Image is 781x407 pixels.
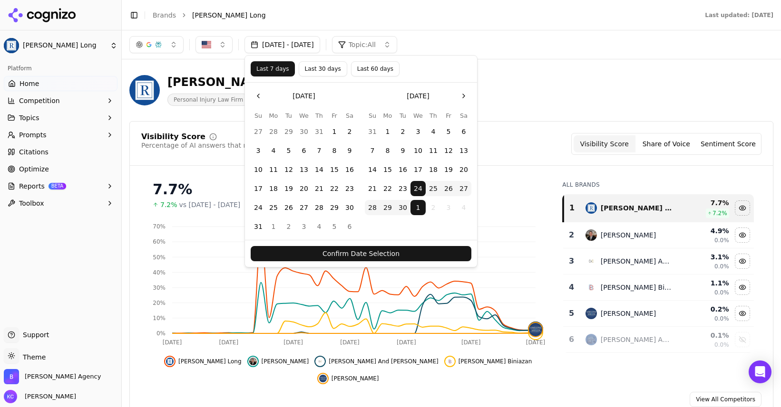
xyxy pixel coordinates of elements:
[680,304,729,314] div: 0.2 %
[299,61,347,76] button: Last 30 days
[697,135,759,152] button: Sentiment Score
[153,284,166,291] tspan: 30%
[4,196,117,211] button: Toolbox
[19,181,45,191] span: Reports
[19,130,47,140] span: Prompts
[567,282,576,293] div: 4
[4,161,117,177] a: Optimize
[563,222,754,248] tr: 2price benowitz[PERSON_NAME]4.9%0.0%Hide price benowitz data
[441,162,456,177] button: Friday, September 19th, 2025
[567,334,576,345] div: 6
[281,200,296,215] button: Tuesday, August 26th, 2025
[410,181,426,196] button: Wednesday, September 24th, 2025, selected
[342,200,357,215] button: Saturday, August 30th, 2025
[266,162,281,177] button: Monday, August 11th, 2025
[249,358,257,365] img: price benowitz
[563,194,754,222] tr: 1regan zambri long[PERSON_NAME] Long7.7%7.2%Hide regan zambri long data
[316,358,324,365] img: cohen and cohen
[690,392,761,407] a: View All Competitors
[179,200,241,209] span: vs [DATE] - [DATE]
[281,219,296,234] button: Tuesday, September 2nd, 2025
[446,358,454,365] img: breit biniazan
[327,162,342,177] button: Friday, August 15th, 2025
[266,181,281,196] button: Monday, August 18th, 2025
[680,226,729,236] div: 4.9 %
[312,111,327,120] th: Thursday
[601,309,656,318] div: [PERSON_NAME]
[251,88,266,104] button: Go to the Previous Month
[586,334,597,345] img: chaikin and sherman
[410,111,426,120] th: Wednesday
[426,181,441,196] button: Thursday, September 25th, 2025, selected
[4,127,117,142] button: Prompts
[395,111,410,120] th: Tuesday
[380,111,395,120] th: Monday
[19,164,49,174] span: Optimize
[312,181,327,196] button: Thursday, August 21st, 2025
[680,278,729,288] div: 1.1 %
[444,356,532,367] button: Hide breit biniazan data
[25,372,101,381] span: Bob Agency
[141,133,205,141] div: Visibility Score
[365,111,471,215] table: September 2025
[296,124,312,139] button: Wednesday, July 30th, 2025
[153,300,166,306] tspan: 20%
[4,390,17,403] img: Kristine Cunningham
[327,124,342,139] button: Friday, August 1st, 2025
[342,162,357,177] button: Saturday, August 16th, 2025
[567,308,576,319] div: 5
[456,88,471,104] button: Go to the Next Month
[296,200,312,215] button: Wednesday, August 27th, 2025
[19,147,49,157] span: Citations
[680,252,729,262] div: 3.1 %
[735,200,750,216] button: Hide regan zambri long data
[529,323,542,336] img: simeone miller
[251,162,266,177] button: Sunday, August 10th, 2025
[202,40,211,49] img: United States
[327,143,342,158] button: Friday, August 8th, 2025
[153,315,166,322] tspan: 10%
[20,79,39,88] span: Home
[395,143,410,158] button: Tuesday, September 9th, 2025
[312,143,327,158] button: Thursday, August 7th, 2025
[735,227,750,243] button: Hide price benowitz data
[251,181,266,196] button: Sunday, August 17th, 2025
[141,141,310,150] div: Percentage of AI answers that mention your brand
[380,162,395,177] button: Monday, September 15th, 2025
[342,111,357,120] th: Saturday
[456,124,471,139] button: Saturday, September 6th, 2025
[327,181,342,196] button: Friday, August 22nd, 2025
[426,143,441,158] button: Thursday, September 11th, 2025
[281,111,296,120] th: Tuesday
[342,181,357,196] button: Saturday, August 23rd, 2025
[281,143,296,158] button: Tuesday, August 5th, 2025
[251,143,266,158] button: Sunday, August 3rd, 2025
[459,358,532,365] span: [PERSON_NAME] Biniazan
[153,223,166,230] tspan: 70%
[410,200,426,215] button: Today, Wednesday, October 1st, 2025, selected
[562,181,754,189] div: All Brands
[4,61,117,76] div: Platform
[19,330,49,340] span: Support
[4,390,76,403] button: Open user button
[410,124,426,139] button: Wednesday, September 3rd, 2025
[705,11,773,19] div: Last updated: [DATE]
[586,229,597,241] img: price benowitz
[680,198,729,208] div: 7.7 %
[563,274,754,301] tr: 4breit biniazan[PERSON_NAME] Biniazan1.1%0.0%Hide breit biniazan data
[23,41,106,50] span: [PERSON_NAME] Long
[4,369,19,384] img: Bob Agency
[247,356,309,367] button: Hide price benowitz data
[351,61,400,76] button: Last 60 days
[329,358,438,365] span: [PERSON_NAME] And [PERSON_NAME]
[19,199,44,208] span: Toolbox
[397,339,416,346] tspan: [DATE]
[251,124,266,139] button: Sunday, July 27th, 2025
[461,339,481,346] tspan: [DATE]
[395,124,410,139] button: Tuesday, September 2nd, 2025
[563,248,754,274] tr: 3cohen and cohen[PERSON_NAME] And [PERSON_NAME]3.1%0.0%Hide cohen and cohen data
[312,162,327,177] button: Thursday, August 14th, 2025
[312,200,327,215] button: Thursday, August 28th, 2025
[19,113,39,123] span: Topics
[365,143,380,158] button: Sunday, September 7th, 2025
